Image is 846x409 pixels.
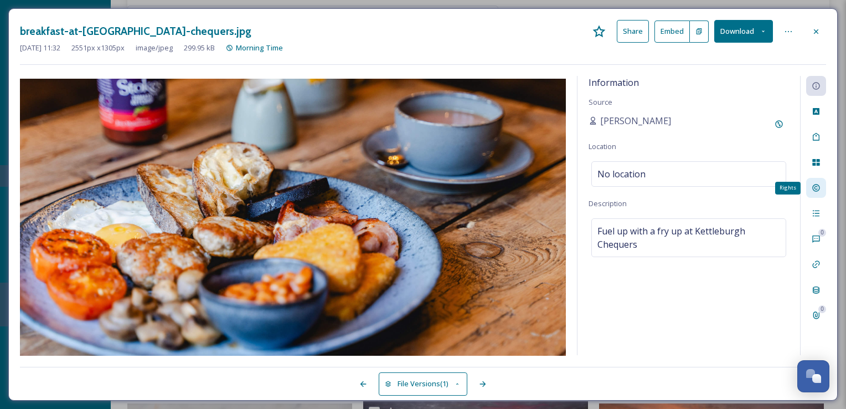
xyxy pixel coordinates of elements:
span: 299.95 kB [184,43,215,53]
span: [PERSON_NAME] [600,114,671,127]
button: Embed [654,21,690,43]
span: image/jpeg [136,43,173,53]
span: Information [589,76,639,89]
div: Rights [775,182,801,194]
span: Fuel up with a fry up at Kettleburgh Chequers [597,224,780,251]
button: Share [617,20,649,43]
span: Description [589,198,627,208]
img: breakfast-at-kettleburgh-chequers.jpg [20,79,566,358]
button: Download [714,20,773,43]
h3: breakfast-at-[GEOGRAPHIC_DATA]-chequers.jpg [20,23,251,39]
span: [DATE] 11:32 [20,43,60,53]
span: Location [589,141,616,151]
div: 0 [818,305,826,313]
div: 0 [818,229,826,237]
button: Open Chat [797,360,829,392]
span: 2551 px x 1305 px [71,43,125,53]
span: Source [589,97,612,107]
span: Morning Time [236,43,283,53]
button: File Versions(1) [379,372,467,395]
span: No location [597,167,646,181]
